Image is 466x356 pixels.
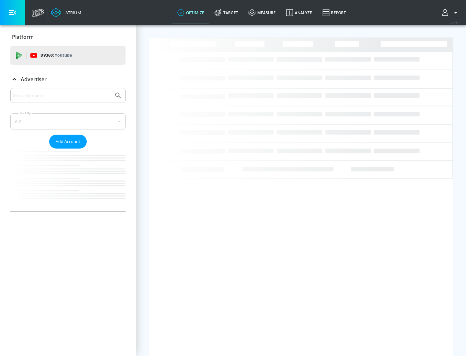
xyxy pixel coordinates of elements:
[10,28,126,46] div: Platform
[21,76,47,83] p: Advertiser
[317,1,351,24] a: Report
[10,46,126,65] div: DV360: Youtube
[243,1,281,24] a: measure
[55,52,72,59] p: Youtube
[281,1,317,24] a: Analyze
[63,10,81,16] div: Atrium
[10,88,126,211] div: Advertiser
[56,138,80,145] span: Add Account
[51,8,81,17] a: Atrium
[13,91,111,100] input: Search by name
[450,21,460,25] span: v 4.25.4
[12,33,34,40] p: Platform
[10,113,126,129] div: A-Z
[10,70,126,88] div: Advertiser
[40,52,72,59] p: DV360:
[172,1,209,24] a: optimize
[49,135,87,149] button: Add Account
[18,111,32,115] label: Sort By
[209,1,243,24] a: Target
[10,149,126,211] nav: list of Advertiser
